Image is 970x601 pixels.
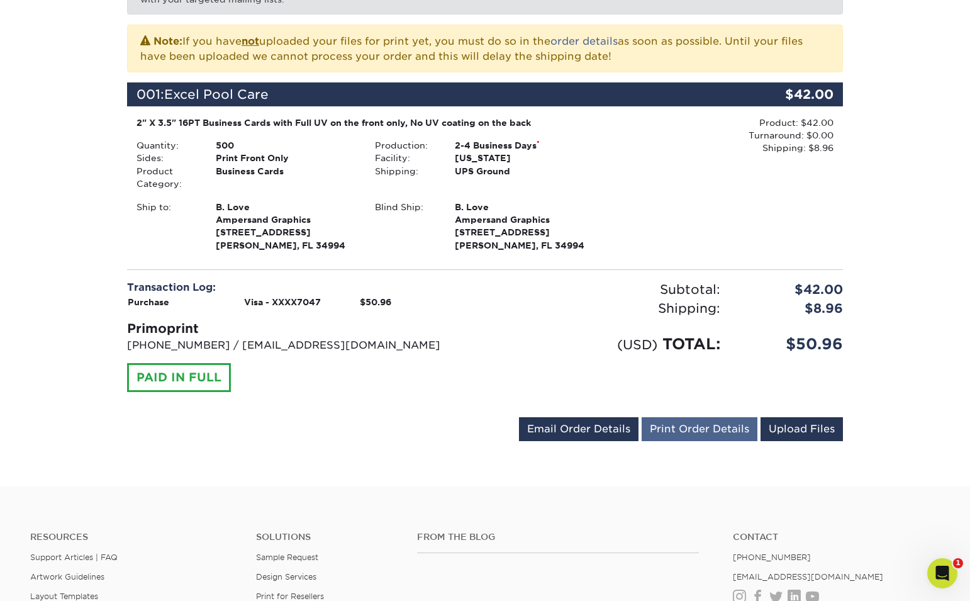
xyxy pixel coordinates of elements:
[927,558,957,588] iframe: Intercom live chat
[723,82,843,106] div: $42.00
[153,35,182,47] strong: Note:
[256,592,324,601] a: Print for Resellers
[127,152,206,164] div: Sides:
[256,553,318,562] a: Sample Request
[216,201,356,250] strong: [PERSON_NAME], FL 34994
[519,417,638,441] a: Email Order Details
[216,201,356,213] span: B. Love
[445,139,605,152] div: 2-4 Business Days
[550,35,618,47] a: order details
[445,165,605,177] div: UPS Ground
[605,116,833,155] div: Product: $42.00 Turnaround: $0.00 Shipping: $8.96
[455,213,595,226] span: Ampersand Graphics
[730,280,852,299] div: $42.00
[127,82,723,106] div: 001:
[485,299,730,318] div: Shipping:
[256,532,398,542] h4: Solutions
[127,280,476,295] div: Transaction Log:
[30,553,118,562] a: Support Articles | FAQ
[128,297,169,307] strong: Purchase
[30,532,237,542] h4: Resources
[445,152,605,164] div: [US_STATE]
[127,139,206,152] div: Quantity:
[761,417,843,441] a: Upload Files
[730,333,852,356] div: $50.96
[140,33,830,64] p: If you have uploaded your files for print yet, you must do so in the as soon as possible. Until y...
[617,337,657,352] small: (USD)
[206,139,365,152] div: 500
[733,553,811,562] a: [PHONE_NUMBER]
[365,201,445,252] div: Blind Ship:
[455,226,595,239] span: [STREET_ADDRESS]
[733,572,883,581] a: [EMAIL_ADDRESS][DOMAIN_NAME]
[206,165,365,191] div: Business Cards
[256,572,316,581] a: Design Services
[360,297,391,307] strong: $50.96
[365,139,445,152] div: Production:
[127,338,476,353] p: [PHONE_NUMBER] / [EMAIL_ADDRESS][DOMAIN_NAME]
[953,558,963,568] span: 1
[455,201,595,250] strong: [PERSON_NAME], FL 34994
[127,363,231,392] div: PAID IN FULL
[164,87,269,102] span: Excel Pool Care
[365,165,445,177] div: Shipping:
[30,592,98,601] a: Layout Templates
[365,152,445,164] div: Facility:
[485,280,730,299] div: Subtotal:
[30,572,104,581] a: Artwork Guidelines
[662,335,720,353] span: TOTAL:
[137,116,595,129] div: 2" X 3.5" 16PT Business Cards with Full UV on the front only, No UV coating on the back
[730,299,852,318] div: $8.96
[206,152,365,164] div: Print Front Only
[642,417,757,441] a: Print Order Details
[244,297,321,307] strong: Visa - XXXX7047
[127,201,206,252] div: Ship to:
[242,35,259,47] b: not
[733,532,940,542] a: Contact
[127,319,476,338] div: Primoprint
[216,213,356,226] span: Ampersand Graphics
[455,201,595,213] span: B. Love
[216,226,356,239] span: [STREET_ADDRESS]
[127,165,206,191] div: Product Category:
[866,567,970,601] iframe: Google Customer Reviews
[417,532,699,542] h4: From the Blog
